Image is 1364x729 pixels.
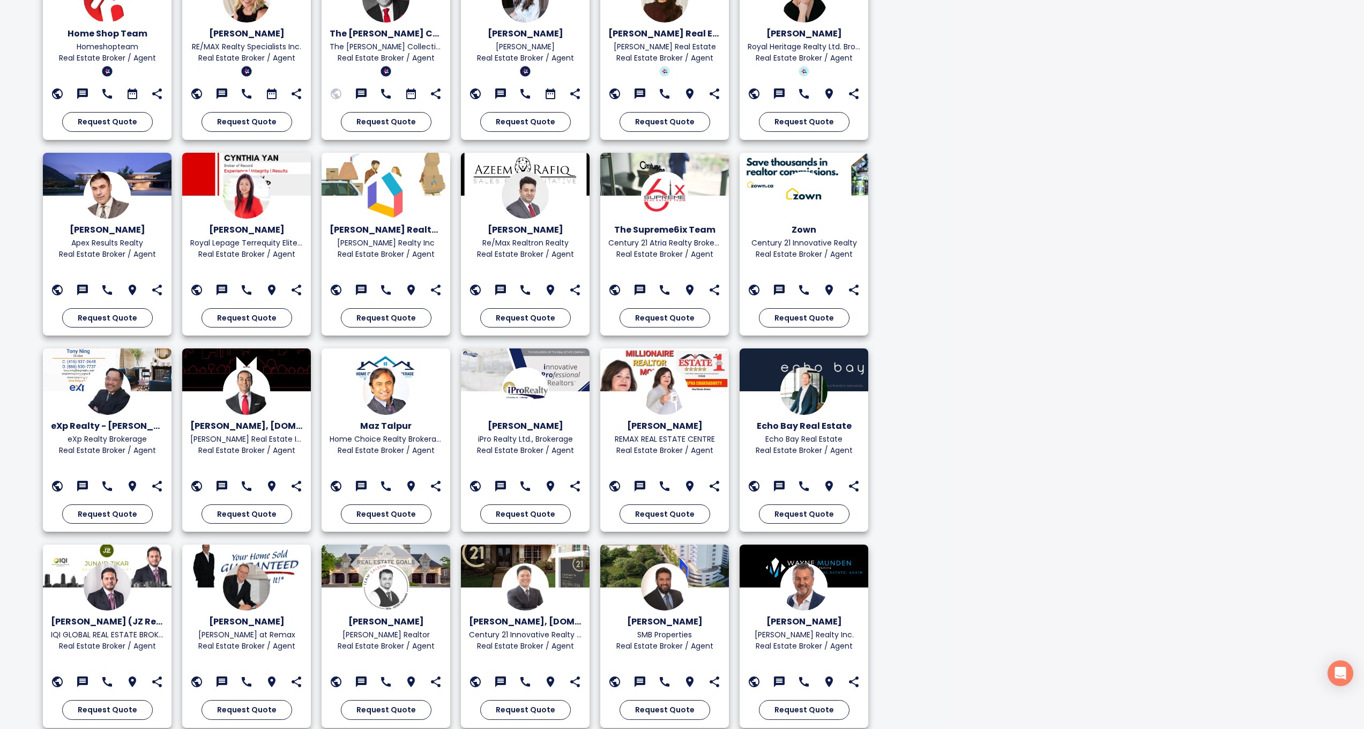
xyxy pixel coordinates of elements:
[190,41,303,53] p: RE/MAX Realty Specialists Inc.
[356,703,416,717] span: Request Quote
[608,614,721,629] h6: Shabbir Burhani
[641,367,688,414] img: Logo
[469,237,582,249] p: Re/Max Realtron Realty
[51,629,163,641] p: IQI GLOBAL REAL ESTATE BROKERAGE
[608,249,721,260] p: Real Estate Broker / Agent
[62,112,153,132] button: Request Quote
[608,41,721,53] p: Tori Phillips Real Estate
[797,87,810,100] svg: 905-431-9402
[78,115,137,129] span: Request Quote
[780,367,828,414] img: Logo
[759,308,849,328] button: Request Quote
[202,504,292,524] button: Request Quote
[748,419,860,434] h6: Echo Bay Real Estate
[496,703,555,717] span: Request Quote
[608,237,721,249] p: Century 21 Atria Realty Brokerage
[190,641,303,652] p: Real Estate Broker / Agent
[519,87,532,100] svg: 437-242-4149
[496,311,555,325] span: Request Quote
[379,284,392,296] svg: 647-919-1945
[748,445,860,456] p: Real Estate Broker / Agent
[461,545,587,728] a: Logo[PERSON_NAME], [DOMAIN_NAME]., MBACentury 21 Innovative Realty IncReal Estate Broker / AgentR...
[62,308,153,328] button: Request Quote
[223,367,270,414] img: Logo
[480,700,571,720] button: Request Quote
[608,641,721,652] p: Real Estate Broker / Agent
[356,508,416,521] span: Request Quote
[620,700,710,720] button: Request Quote
[740,545,866,728] a: Logo[PERSON_NAME][PERSON_NAME] Realty Inc.Real Estate Broker / AgentRequest Quote
[217,115,277,129] span: Request Quote
[635,508,695,521] span: Request Quote
[330,434,442,445] p: Home Choice Realty Brokerage
[78,311,137,325] span: Request Quote
[330,629,442,641] p: Mohsen Saleem Realtor
[240,284,253,296] svg: 416-884-1288
[51,641,163,652] p: Real Estate Broker / Agent
[496,508,555,521] span: Request Quote
[774,115,834,129] span: Request Quote
[797,675,810,688] svg: 905-399-5910
[748,434,860,445] p: Echo Bay Real Estate
[502,172,549,219] img: Logo
[341,700,431,720] button: Request Quote
[223,172,270,219] img: Logo
[608,53,721,64] p: Real Estate Broker / Agent
[182,545,309,728] a: Logo[PERSON_NAME][PERSON_NAME] at RemaxReal Estate Broker / AgentRequest Quote
[780,172,828,219] img: Logo
[519,284,532,296] svg: 416-710-5096
[620,308,710,328] button: Request Quote
[600,545,727,728] a: Logo[PERSON_NAME]SMB PropertiesReal Estate Broker / AgentRequest Quote
[774,508,834,521] span: Request Quote
[182,153,309,336] a: Logo[PERSON_NAME]Royal Lepage Terrequity Elite RealtyReal Estate Broker / AgentRequest Quote
[519,675,532,688] svg: 416-333-3117
[748,614,860,629] h6: Wayne Munden
[43,348,169,532] a: LogoeXp Realty - [PERSON_NAME] (30+ Years Of Awesomeness)eXp Realty BrokerageReal Estate Broker /...
[330,419,442,434] h6: Maz Talpur
[190,445,303,456] p: Real Estate Broker / Agent
[190,26,303,41] h6: Sharon Caddy
[190,237,303,249] p: Royal Lepage Terrequity Elite Realty
[740,348,866,532] a: LogoEcho Bay Real EstateEcho Bay Real EstateReal Estate Broker / AgentRequest Quote
[330,249,442,260] p: Real Estate Broker / Agent
[101,480,114,493] svg: 416-937-0648
[84,172,131,219] img: Logo
[190,53,303,64] p: Real Estate Broker / Agent
[620,504,710,524] button: Request Quote
[608,445,721,456] p: Real Estate Broker / Agent
[322,153,448,336] a: Logo[PERSON_NAME] Realty Inc[PERSON_NAME] Realty IncReal Estate Broker / AgentRequest Quote
[608,222,721,237] h6: The Supreme6ix Team
[748,641,860,652] p: Real Estate Broker / Agent
[330,614,442,629] h6: Mohsen Saleem
[202,700,292,720] button: Request Quote
[608,26,721,41] h6: Tori Phillips Real Estate
[330,26,442,41] h6: The [PERSON_NAME] Collective
[51,614,163,629] h6: Junaid Zikar (JZ Realty Partners)
[469,53,582,64] p: Real Estate Broker / Agent
[469,26,582,41] h6: [PERSON_NAME]
[341,308,431,328] button: Request Quote
[759,504,849,524] button: Request Quote
[356,311,416,325] span: Request Quote
[469,445,582,456] p: Real Estate Broker / Agent
[322,348,448,532] a: LogoMaz TalpurHome Choice Realty BrokerageReal Estate Broker / AgentRequest Quote
[748,26,860,41] h6: Gail Scheepers
[620,112,710,132] button: Request Quote
[217,703,277,717] span: Request Quote
[51,53,163,64] p: Real Estate Broker / Agent
[62,504,153,524] button: Request Quote
[322,545,448,728] a: Logo[PERSON_NAME][PERSON_NAME] RealtorReal Estate Broker / AgentRequest Quote
[190,419,303,434] h6: Sam McDadi, B.Sc.,MBA
[520,66,531,77] img: blue badge
[658,480,671,493] svg: 647-853-3552
[190,222,303,237] h6: Cynthia Yan
[502,367,549,414] img: Logo
[379,675,392,688] svg: 416-317-6226
[240,480,253,493] svg: 416-801-2400
[330,53,442,64] p: Real Estate Broker / Agent
[608,434,721,445] p: REMAX REAL ESTATE CENTRE
[608,629,721,641] p: SMB Properties
[51,249,163,260] p: Real Estate Broker / Agent
[362,563,409,611] img: Logo
[748,41,860,53] p: Royal Heritage Realty Ltd. Brokerage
